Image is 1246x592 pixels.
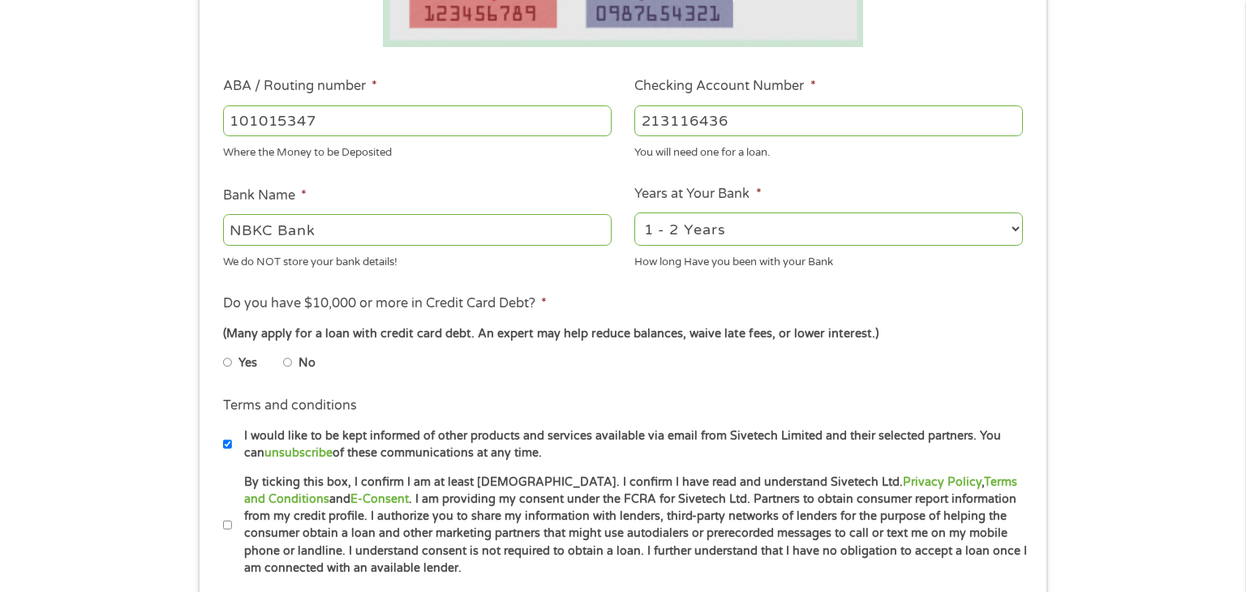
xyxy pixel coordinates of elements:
div: (Many apply for a loan with credit card debt. An expert may help reduce balances, waive late fees... [223,325,1023,343]
label: ABA / Routing number [223,78,377,95]
label: By ticking this box, I confirm I am at least [DEMOGRAPHIC_DATA]. I confirm I have read and unders... [232,474,1028,577]
label: Do you have $10,000 or more in Credit Card Debt? [223,295,547,312]
a: unsubscribe [264,446,333,460]
input: 345634636 [634,105,1023,136]
label: Yes [238,354,257,372]
label: No [299,354,316,372]
div: How long Have you been with your Bank [634,248,1023,270]
label: I would like to be kept informed of other products and services available via email from Sivetech... [232,427,1028,462]
label: Terms and conditions [223,397,357,414]
div: Where the Money to be Deposited [223,139,612,161]
label: Years at Your Bank [634,186,761,203]
a: E-Consent [350,492,409,506]
label: Bank Name [223,187,307,204]
label: Checking Account Number [634,78,815,95]
input: 263177916 [223,105,612,136]
a: Terms and Conditions [244,475,1017,506]
div: We do NOT store your bank details! [223,248,612,270]
a: Privacy Policy [903,475,982,489]
div: You will need one for a loan. [634,139,1023,161]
